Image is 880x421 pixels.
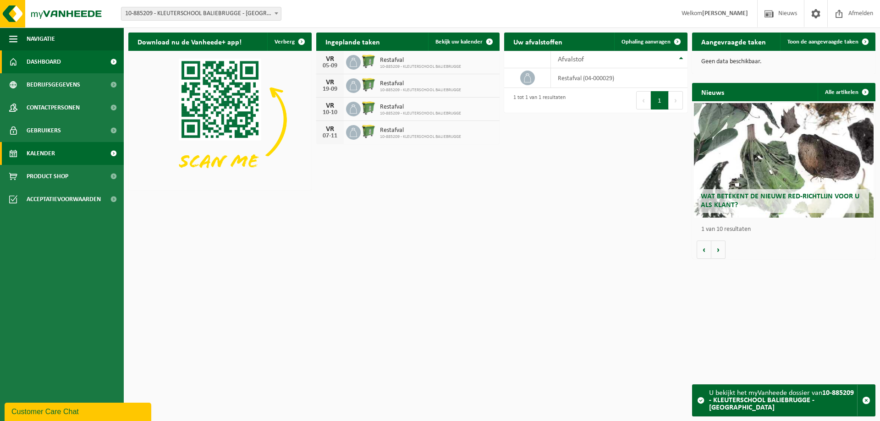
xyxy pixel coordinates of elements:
[509,90,566,110] div: 1 tot 1 van 1 resultaten
[380,64,461,70] span: 10-885209 - KLEUTERSCHOOL BALIEBRUGGE
[121,7,281,20] span: 10-885209 - KLEUTERSCHOOL BALIEBRUGGE - RUDDERVOORDE
[636,91,651,109] button: Previous
[701,226,871,233] p: 1 van 10 resultaten
[380,127,461,134] span: Restafval
[380,57,461,64] span: Restafval
[780,33,874,51] a: Toon de aangevraagde taken
[321,133,339,139] div: 07-11
[558,56,584,63] span: Afvalstof
[128,33,251,50] h2: Download nu de Vanheede+ app!
[380,111,461,116] span: 10-885209 - KLEUTERSCHOOL BALIEBRUGGE
[27,165,68,188] span: Product Shop
[316,33,389,50] h2: Ingeplande taken
[711,241,726,259] button: Volgende
[267,33,311,51] button: Verberg
[694,103,874,218] a: Wat betekent de nieuwe RED-richtlijn voor u als klant?
[361,54,376,69] img: WB-0770-HPE-GN-50
[697,241,711,259] button: Vorige
[701,59,866,65] p: Geen data beschikbaar.
[709,385,857,416] div: U bekijkt het myVanheede dossier van
[380,134,461,140] span: 10-885209 - KLEUTERSCHOOL BALIEBRUGGE
[321,102,339,109] div: VR
[380,87,461,93] span: 10-885209 - KLEUTERSCHOOL BALIEBRUGGE
[380,80,461,87] span: Restafval
[27,119,61,142] span: Gebruikers
[27,188,101,211] span: Acceptatievoorwaarden
[27,142,55,165] span: Kalender
[321,126,339,133] div: VR
[621,39,671,45] span: Ophaling aanvragen
[121,7,281,21] span: 10-885209 - KLEUTERSCHOOL BALIEBRUGGE - RUDDERVOORDE
[321,79,339,86] div: VR
[692,83,733,101] h2: Nieuws
[361,77,376,93] img: WB-0770-HPE-GN-50
[669,91,683,109] button: Next
[361,100,376,116] img: WB-0770-HPE-GN-50
[27,73,80,96] span: Bedrijfsgegevens
[551,68,687,88] td: restafval (04-000029)
[380,104,461,111] span: Restafval
[692,33,775,50] h2: Aangevraagde taken
[275,39,295,45] span: Verberg
[321,86,339,93] div: 19-09
[321,109,339,116] div: 10-10
[435,39,483,45] span: Bekijk uw kalender
[651,91,669,109] button: 1
[702,10,748,17] strong: [PERSON_NAME]
[361,124,376,139] img: WB-0770-HPE-GN-50
[787,39,858,45] span: Toon de aangevraagde taken
[709,389,854,411] strong: 10-885209 - KLEUTERSCHOOL BALIEBRUGGE - [GEOGRAPHIC_DATA]
[614,33,687,51] a: Ophaling aanvragen
[27,96,80,119] span: Contactpersonen
[27,50,61,73] span: Dashboard
[504,33,572,50] h2: Uw afvalstoffen
[27,27,55,50] span: Navigatie
[428,33,499,51] a: Bekijk uw kalender
[701,193,859,209] span: Wat betekent de nieuwe RED-richtlijn voor u als klant?
[321,55,339,63] div: VR
[128,51,312,188] img: Download de VHEPlus App
[321,63,339,69] div: 05-09
[5,401,153,421] iframe: chat widget
[818,83,874,101] a: Alle artikelen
